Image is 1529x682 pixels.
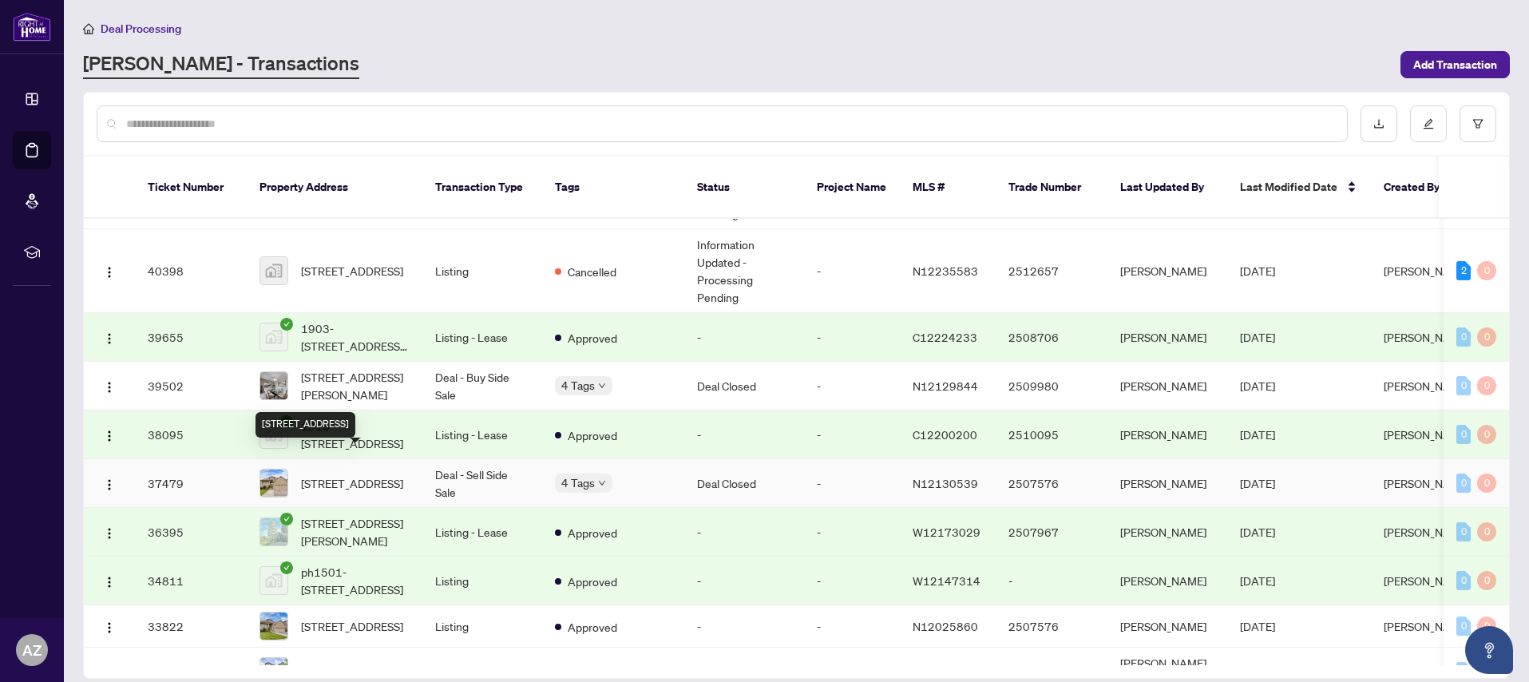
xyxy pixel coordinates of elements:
span: C12200200 [913,427,977,442]
span: N12130539 [913,476,978,490]
td: - [684,410,804,459]
div: 0 [1477,571,1496,590]
td: 2509980 [996,362,1107,410]
img: Logo [103,478,116,491]
span: [DATE] [1240,264,1275,278]
span: [PERSON_NAME] [1384,330,1470,344]
td: [PERSON_NAME] [1107,229,1227,313]
td: - [804,557,900,605]
span: C12224233 [913,330,977,344]
img: thumbnail-img [260,518,287,545]
div: 0 [1477,522,1496,541]
span: 4 Tags [561,376,595,395]
span: [DATE] [1240,379,1275,393]
span: [PERSON_NAME] [1384,525,1470,539]
span: ph1501-[STREET_ADDRESS] [301,563,410,598]
span: Approved [568,426,617,444]
img: thumbnail-img [260,567,287,594]
td: - [804,410,900,459]
th: Transaction Type [422,157,542,219]
td: Deal Closed [684,459,804,508]
button: edit [1410,105,1447,142]
td: Deal - Sell Side Sale [422,459,542,508]
td: Deal - Buy Side Sale [422,362,542,410]
img: Logo [103,266,116,279]
th: Created By [1371,157,1467,219]
a: [PERSON_NAME] - Transactions [83,50,359,79]
button: Open asap [1465,626,1513,674]
span: down [598,382,606,390]
td: Listing - Lease [422,410,542,459]
th: Status [684,157,804,219]
img: Logo [103,381,116,394]
td: Listing [422,605,542,648]
td: - [684,508,804,557]
img: Logo [103,332,116,345]
button: Logo [97,324,122,350]
span: [DATE] [1240,619,1275,633]
span: down [598,479,606,487]
span: [STREET_ADDRESS] [301,663,403,680]
button: Logo [97,568,122,593]
button: Logo [97,373,122,398]
span: [STREET_ADDRESS] [301,474,403,492]
td: [PERSON_NAME] [1107,410,1227,459]
td: Listing [422,229,542,313]
td: 2510095 [996,410,1107,459]
span: [PERSON_NAME] [1384,379,1470,393]
img: thumbnail-img [260,257,287,284]
span: [DATE] [1240,664,1275,679]
td: - [804,459,900,508]
span: AZ [22,639,42,661]
span: [DATE] [1240,427,1275,442]
img: Logo [103,527,116,540]
span: [STREET_ADDRESS] [301,262,403,280]
span: [STREET_ADDRESS][PERSON_NAME] [301,368,410,403]
span: [PERSON_NAME] [1384,427,1470,442]
span: [STREET_ADDRESS] [301,617,403,635]
td: 2507576 [996,605,1107,648]
span: check-circle [280,513,293,525]
th: Project Name [804,157,900,219]
button: Logo [97,422,122,447]
img: Logo [103,576,116,589]
th: Trade Number [996,157,1107,219]
td: 2507967 [996,508,1107,557]
button: Logo [97,519,122,545]
td: 39502 [135,362,247,410]
span: [PERSON_NAME] [1384,476,1470,490]
span: Approved [568,618,617,636]
span: check-circle [280,318,293,331]
td: - [804,313,900,362]
span: W12147314 [913,573,980,588]
div: 0 [1477,261,1496,280]
div: 0 [1456,662,1471,681]
th: Tags [542,157,684,219]
div: 0 [1456,474,1471,493]
span: W12173029 [913,525,980,539]
div: 0 [1477,425,1496,444]
img: thumbnail-img [260,323,287,351]
div: 0 [1477,617,1496,636]
span: [DATE] [1240,476,1275,490]
span: N12235583 [913,264,978,278]
span: Approved [568,573,617,590]
div: 0 [1477,327,1496,347]
td: 2512657 [996,229,1107,313]
div: 0 [1456,376,1471,395]
img: thumbnail-img [260,372,287,399]
span: Add Transaction [1413,52,1497,77]
img: Logo [103,621,116,634]
div: [STREET_ADDRESS] [255,412,355,438]
td: [PERSON_NAME] [1107,557,1227,605]
span: [DATE] [1240,573,1275,588]
td: Listing - Lease [422,313,542,362]
td: Listing [422,557,542,605]
span: [DATE] [1240,330,1275,344]
button: filter [1460,105,1496,142]
td: - [804,508,900,557]
span: Last Modified Date [1240,178,1337,196]
span: edit [1423,118,1434,129]
span: Deal Processing [101,22,181,36]
span: filter [1472,118,1483,129]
